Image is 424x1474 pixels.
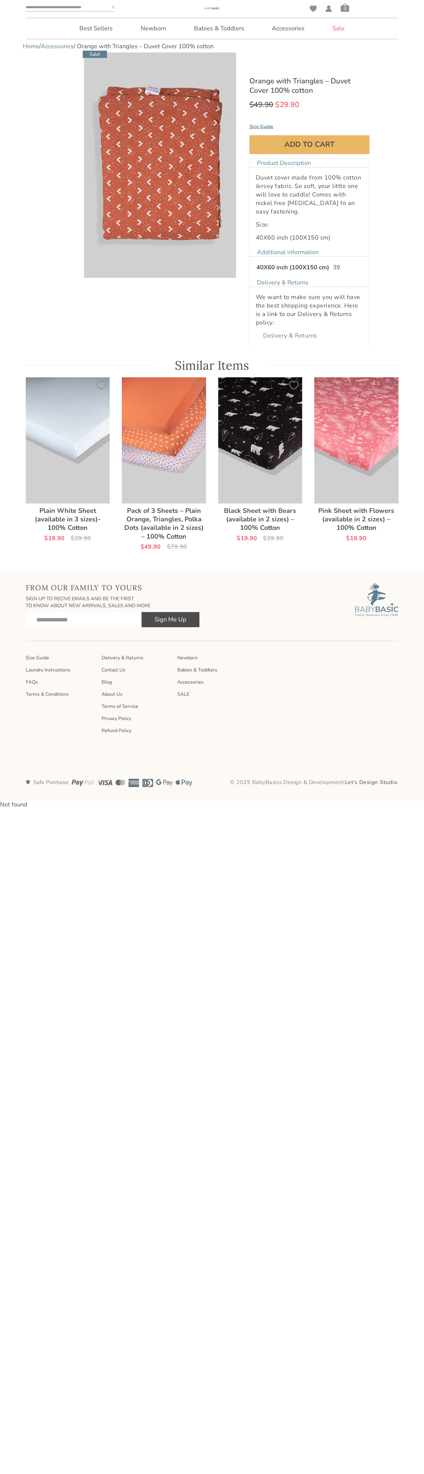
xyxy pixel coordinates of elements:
span: Sign Me Up [155,612,186,627]
a: About Us [102,691,171,697]
h2: Pink Sheet with Flowers (available in 2 sizes) – 100% Cotton [314,503,399,532]
bdi: 19.90 [237,534,257,542]
bdi: 49.90 [141,543,161,551]
bdi: 79.90 [167,543,187,551]
a: Terms of Service [102,703,171,709]
img: Black Sheet with Bears (available in 2 sizes) - 100% Cotton [218,377,302,503]
a: Let’s Design Studio [345,779,397,786]
bdi: 29.90 [263,534,283,542]
a: Laundry Instructions [26,667,95,673]
h3: Sign Up to recive emails and be the first to know about new arrivals, sales and more [26,595,200,609]
span: $ [263,534,267,542]
a: Terms & Conditions [26,691,95,697]
span: $ [141,543,144,551]
span: $ [249,100,254,109]
a: Size Guide [26,655,95,661]
p: Duvet cover made from 100% cotton Jersey fabric. So soft, your little one will love to cuddle! Co... [256,173,363,216]
a: Contact Us [102,667,171,673]
bdi: 19.90 [44,534,65,542]
bdi: 49.90 [249,100,273,109]
a: Accessories [41,42,74,50]
a: Plain White Sheet (available in 3 sizes)- 100% Cotton [26,377,110,541]
a: Accessories [177,679,247,685]
a: Refund Policy [102,728,171,734]
h2: From Our Family To Yours [26,583,200,592]
p: Size: [256,220,363,229]
p: 40X60 inch (100X150 cm) [256,234,363,242]
a: Babies & Toddlers [177,667,247,673]
a: Sale [323,18,354,39]
img: Pink Sheet with Flowers (available in 2 sizes) - 100% Cotton [314,377,399,503]
a: Black Sheet with Bears (available in 2 sizes) – 100% Cotton [218,377,302,541]
a: Pink Sheet with Flowers (available in 2 sizes) – 100% Cotton $19.90 [314,377,399,541]
span: 0 [341,6,349,12]
button: Add to cart [249,135,370,154]
a: Best Sellers [70,18,122,39]
a: Product Description [250,154,318,172]
a: Newborn [177,655,247,661]
h2: Pack of 3 Sheets – Plain Orange, Triangles, Polka Dots (available in 2 sizes) – 100% Cotton [122,503,206,541]
span: $ [237,534,240,542]
th: 40X60 inch (100X150 cm) [256,263,329,272]
a: Delivery & Returns [250,274,316,291]
a: Privacy Policy [102,715,171,722]
p: 39 [333,263,340,272]
img: Pack of 3 Sheets - Plain Orange, Triangles, Polka Dots (available in 2 sizes) - 100% Cotton [122,377,206,503]
p: © 2025 BabyBasics. Design & Development: . [215,779,399,786]
bdi: 29.90 [71,534,91,542]
h2: Black Sheet with Bears (available in 2 sizes) – 100% Cotton [218,503,302,532]
span: Sale! [83,51,107,58]
a: FAQs [26,679,95,685]
a: Blog [102,679,171,685]
a: Delivery & Returns [256,327,325,345]
span: Cart [341,3,349,12]
a: SALE [177,691,247,697]
span: $ [167,543,171,551]
a: My Account [325,5,332,12]
p: We want to make sure you will have the best shopping experience. Here is a link to our Delivery &... [256,293,363,327]
bdi: 19.90 [346,534,366,542]
a: Wishlist [310,5,317,12]
nav: Breadcrumb [23,42,402,51]
img: Orange with Triangles - Duvet Cover 100% cotton [84,52,236,278]
button: Sign Me Up [142,612,199,627]
a: Delivery & Returns [102,655,171,661]
a: Accessories [263,18,314,39]
span: $ [71,534,74,542]
span: $ [275,100,280,109]
a: Additional information [250,243,326,261]
span: Similar Items [175,358,249,373]
img: Orange with Triangles - Duvet Cover 100% cotton [205,6,219,9]
span: $ [346,534,350,542]
bdi: 29.90 [275,100,299,109]
h2: Plain White Sheet (available in 3 sizes)- 100% Cotton [26,503,110,532]
span: $ [44,534,48,542]
h1: Orange with Triangles – Duvet Cover 100% cotton [249,76,370,95]
a: Newborn [132,18,175,39]
span: My Account [325,5,332,14]
a: Cart0 [341,3,349,12]
a: Babies & Toddlers [185,18,253,39]
img: Plain White Sheet (available in 3 sizes)- 100% Cotton [26,377,110,503]
span: Size Guide [249,123,273,130]
a: Pack of 3 Sheets – Plain Orange, Triangles, Polka Dots (available in 2 sizes) – 100% Cotton [122,377,206,550]
h3: Safe Purchase [33,779,68,785]
span: Wishlist [310,5,317,14]
a: Home [23,42,39,50]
